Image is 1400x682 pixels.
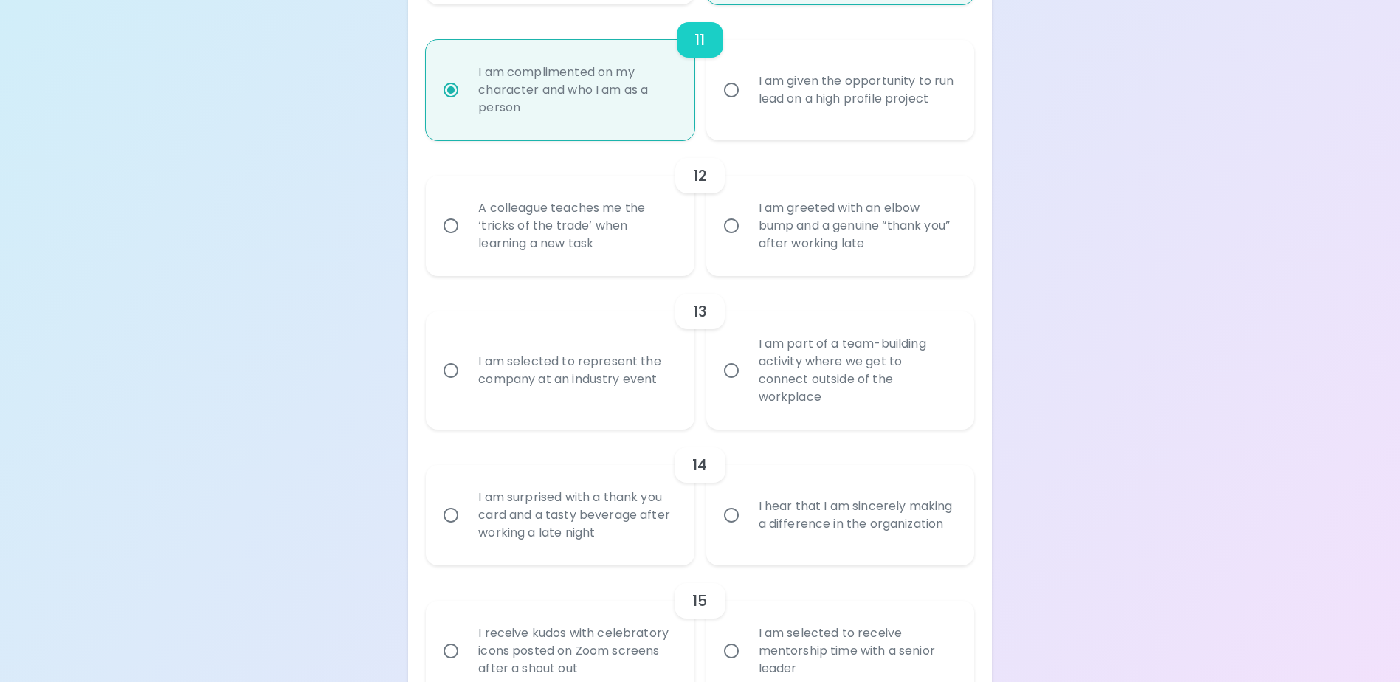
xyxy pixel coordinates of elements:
[466,46,686,134] div: I am complimented on my character and who I am as a person
[426,4,973,140] div: choice-group-check
[693,300,707,323] h6: 13
[747,317,966,424] div: I am part of a team-building activity where we get to connect outside of the workplace
[692,453,707,477] h6: 14
[426,276,973,430] div: choice-group-check
[747,480,966,551] div: I hear that I am sincerely making a difference in the organization
[426,140,973,276] div: choice-group-check
[466,182,686,270] div: A colleague teaches me the ‘tricks of the trade’ when learning a new task
[747,55,966,125] div: I am given the opportunity to run lead on a high profile project
[426,430,973,565] div: choice-group-check
[693,164,707,187] h6: 12
[466,335,686,406] div: I am selected to represent the company at an industry event
[694,28,705,52] h6: 11
[466,471,686,559] div: I am surprised with a thank you card and a tasty beverage after working a late night
[692,589,707,613] h6: 15
[747,182,966,270] div: I am greeted with an elbow bump and a genuine “thank you” after working late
